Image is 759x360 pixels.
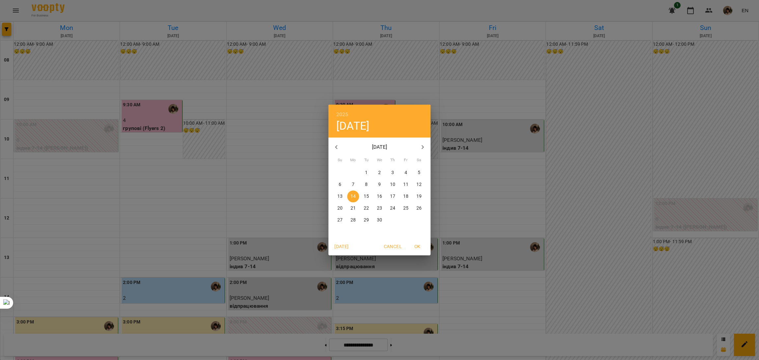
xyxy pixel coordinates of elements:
span: Fr [400,157,412,164]
button: Cancel [381,241,404,252]
span: Sa [413,157,425,164]
button: 11 [400,179,412,191]
p: 6 [339,181,341,188]
p: 7 [352,181,354,188]
p: 9 [378,181,381,188]
button: 28 [347,214,359,226]
button: 9 [374,179,385,191]
p: 1 [365,169,368,176]
p: 2 [378,169,381,176]
p: 3 [391,169,394,176]
p: 26 [416,205,422,212]
p: 27 [337,217,343,223]
p: 30 [377,217,382,223]
p: 20 [337,205,343,212]
span: Mo [347,157,359,164]
button: 17 [387,191,399,202]
p: 15 [364,193,369,200]
button: 30 [374,214,385,226]
span: Cancel [384,243,402,250]
button: 15 [360,191,372,202]
p: 17 [390,193,395,200]
span: [DATE] [334,243,350,250]
p: 24 [390,205,395,212]
button: 21 [347,202,359,214]
p: 11 [403,181,408,188]
p: 25 [403,205,408,212]
p: 19 [416,193,422,200]
p: 5 [418,169,420,176]
button: 20 [334,202,346,214]
button: 1 [360,167,372,179]
p: 23 [377,205,382,212]
button: 23 [374,202,385,214]
button: 3 [387,167,399,179]
button: 2025 [336,110,349,119]
button: 24 [387,202,399,214]
button: 8 [360,179,372,191]
button: OK [407,241,428,252]
p: 12 [416,181,422,188]
button: 6 [334,179,346,191]
button: 16 [374,191,385,202]
span: Su [334,157,346,164]
button: 12 [413,179,425,191]
button: 19 [413,191,425,202]
button: 5 [413,167,425,179]
button: 10 [387,179,399,191]
button: 4 [400,167,412,179]
button: 13 [334,191,346,202]
span: Th [387,157,399,164]
button: 7 [347,179,359,191]
p: 29 [364,217,369,223]
button: 14 [347,191,359,202]
span: OK [409,243,425,250]
p: 14 [351,193,356,200]
button: 25 [400,202,412,214]
p: [DATE] [344,143,415,151]
p: 4 [405,169,407,176]
p: 13 [337,193,343,200]
p: 16 [377,193,382,200]
p: 10 [390,181,395,188]
p: 21 [351,205,356,212]
button: [DATE] [331,241,352,252]
p: 8 [365,181,368,188]
span: Tu [360,157,372,164]
button: 2 [374,167,385,179]
button: [DATE] [336,119,369,133]
p: 18 [403,193,408,200]
button: 22 [360,202,372,214]
span: We [374,157,385,164]
button: 26 [413,202,425,214]
button: 18 [400,191,412,202]
button: 27 [334,214,346,226]
p: 22 [364,205,369,212]
button: 29 [360,214,372,226]
p: 28 [351,217,356,223]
